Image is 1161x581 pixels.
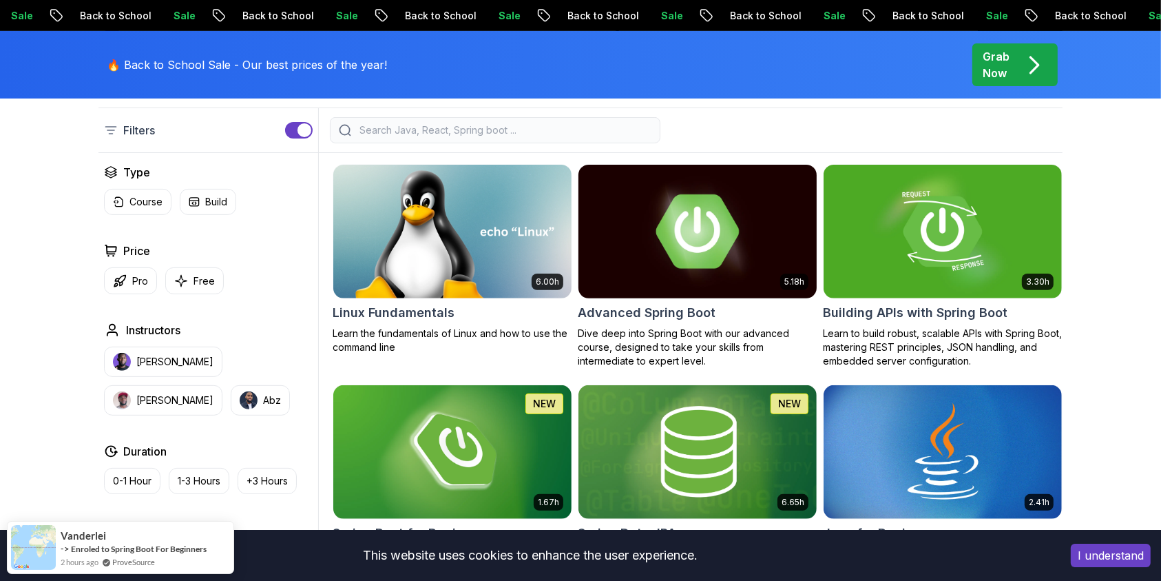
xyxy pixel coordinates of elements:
p: Abz [263,394,281,407]
button: instructor img[PERSON_NAME] [104,385,222,416]
button: instructor imgAbz [231,385,290,416]
h2: Price [123,243,150,259]
p: Free [193,274,215,288]
img: Advanced Spring Boot card [572,161,822,301]
p: Build [205,195,227,209]
img: instructor img [240,391,258,409]
img: Spring Data JPA card [578,385,817,519]
p: Back to School [61,9,155,23]
span: -> [61,543,70,554]
p: 1-3 Hours [178,474,220,488]
img: instructor img [113,353,131,371]
h2: Spring Boot for Beginners [333,524,490,543]
button: Course [104,189,171,215]
p: Course [129,195,163,209]
button: +3 Hours [238,468,297,494]
p: NEW [533,397,556,411]
button: instructor img[PERSON_NAME] [104,347,222,377]
button: Build [180,189,236,215]
p: Dive deep into Spring Boot with our advanced course, designed to take your skills from intermedia... [578,327,817,368]
p: Sale [642,9,687,23]
p: 2.41h [1029,497,1049,508]
input: Search Java, React, Spring boot ... [357,123,651,137]
span: Vanderlei [61,530,106,542]
button: Pro [104,267,157,294]
p: Sale [805,9,849,23]
p: Back to School [386,9,480,23]
h2: Instructors [126,322,180,338]
a: ProveSource [112,556,155,568]
p: Sale [317,9,362,23]
p: Pro [132,274,148,288]
h2: Java for Beginners [823,524,940,543]
img: instructor img [113,391,131,409]
p: +3 Hours [247,474,288,488]
p: Filters [123,122,155,139]
p: NEW [778,397,801,411]
p: Back to School [711,9,805,23]
a: Linux Fundamentals card6.00hLinux FundamentalsLearn the fundamentals of Linux and how to use the ... [333,164,572,354]
p: [PERSON_NAME] [136,394,213,407]
p: Sale [155,9,199,23]
img: provesource social proof notification image [11,525,56,570]
h2: Spring Data JPA [578,524,676,543]
p: Back to School [1036,9,1130,23]
h2: Duration [123,443,167,460]
p: Grab Now [983,48,1010,81]
button: 0-1 Hour [104,468,160,494]
p: 3.30h [1026,276,1049,287]
h2: Type [123,164,150,181]
button: Free [165,267,224,294]
a: Spring Boot for Beginners card1.67hNEWSpring Boot for BeginnersBuild a CRUD API with Spring Boot ... [333,385,572,575]
a: Spring Data JPA card6.65hNEWSpring Data JPAMaster database management, advanced querying, and exp... [578,385,817,575]
p: 5.18h [784,276,804,287]
p: 6.65h [782,497,804,508]
a: Enroled to Spring Boot For Beginners [71,544,207,554]
p: Sale [480,9,524,23]
p: 0-1 Hour [113,474,151,488]
p: 1.67h [538,497,559,508]
button: 1-3 Hours [169,468,229,494]
button: Accept cookies [1071,544,1151,567]
p: 6.00h [536,276,559,287]
p: Learn to build robust, scalable APIs with Spring Boot, mastering REST principles, JSON handling, ... [823,327,1063,368]
img: Spring Boot for Beginners card [333,385,572,519]
h2: Advanced Spring Boot [578,303,715,323]
a: Java for Beginners card2.41hJava for BeginnersBeginner-friendly Java course for essential program... [823,385,1063,575]
p: Back to School [874,9,967,23]
h2: Building APIs with Spring Boot [823,303,1007,323]
a: Building APIs with Spring Boot card3.30hBuilding APIs with Spring BootLearn to build robust, scal... [823,164,1063,368]
p: 🔥 Back to School Sale - Our best prices of the year! [107,57,387,73]
p: Back to School [224,9,317,23]
a: Advanced Spring Boot card5.18hAdvanced Spring BootDive deep into Spring Boot with our advanced co... [578,164,817,368]
span: 2 hours ago [61,556,98,568]
p: [PERSON_NAME] [136,355,213,369]
p: Back to School [549,9,642,23]
img: Java for Beginners card [824,385,1062,519]
h2: Linux Fundamentals [333,303,454,323]
img: Linux Fundamentals card [333,165,572,298]
p: Sale [967,9,1012,23]
div: This website uses cookies to enhance the user experience. [10,540,1050,571]
img: Building APIs with Spring Boot card [824,165,1062,298]
p: Learn the fundamentals of Linux and how to use the command line [333,327,572,354]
